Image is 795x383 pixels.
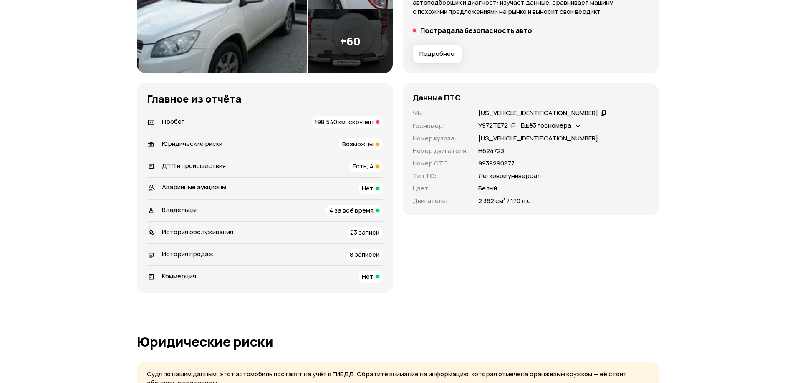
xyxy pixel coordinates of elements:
span: Аварийные аукционы [162,183,226,191]
h3: Главное из отчёта [147,93,383,105]
span: Подробнее [419,50,454,58]
span: 23 записи [350,228,379,237]
p: Легковой универсал [478,171,541,180]
span: История обслуживания [162,228,233,236]
p: 2 362 см³ / 170 л.с. [478,196,533,205]
span: Есть, 4 [353,162,374,170]
span: Коммерция [162,272,196,280]
p: Цвет : [413,184,468,193]
span: Нет [362,184,374,193]
span: Ещё 3 госномера [521,121,571,130]
span: Нет [362,272,374,281]
h5: Пострадала безопасность авто [420,26,532,35]
span: Возможны [342,140,374,148]
span: 8 записей [350,250,379,259]
p: Тип ТС : [413,171,468,180]
p: Госномер : [413,121,468,130]
div: [US_VEHICLE_IDENTIFICATION_NUMBER] [478,109,598,118]
span: ДТП и происшествия [162,161,226,170]
p: Н624723 [478,146,504,155]
h1: Юридические риски [137,334,659,349]
button: Подробнее [413,45,462,63]
span: Юридические риски [162,139,222,148]
p: Номер СТС : [413,159,468,168]
span: 4 за всё время [329,206,374,215]
p: Номер двигателя : [413,146,468,155]
span: Пробег [162,117,184,126]
span: Владельцы [162,205,197,214]
h4: Данные ПТС [413,93,461,102]
p: [US_VEHICLE_IDENTIFICATION_NUMBER] [478,134,598,143]
p: Номер кузова : [413,134,468,143]
span: 198 540 км, скручен [315,118,374,126]
p: VIN : [413,109,468,118]
span: История продаж [162,250,213,258]
p: 9939290877 [478,159,515,168]
p: Двигатель : [413,196,468,205]
div: У972ТЕ72 [478,121,508,130]
p: Белый [478,184,497,193]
